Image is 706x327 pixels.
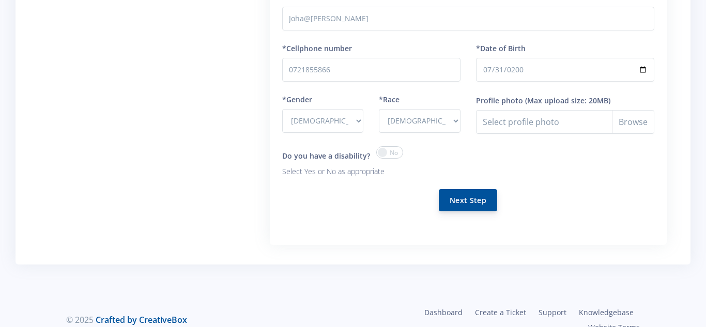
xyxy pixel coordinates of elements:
[476,95,523,106] label: Profile photo
[282,43,352,54] label: *Cellphone number
[282,7,654,30] input: Email Address
[469,305,532,320] a: Create a Ticket
[525,95,610,106] label: (Max upload size: 20MB)
[476,43,526,54] label: *Date of Birth
[532,305,573,320] a: Support
[96,314,187,325] a: Crafted by CreativeBox
[66,314,345,326] div: © 2025
[418,305,469,320] a: Dashboard
[282,58,461,82] input: Number with no spaces
[579,307,634,317] span: Knowledgebase
[282,150,370,161] label: Do you have a disability?
[379,94,400,105] label: *Race
[282,94,312,105] label: *Gender
[439,189,497,211] button: Next Step
[282,165,461,178] p: Select Yes or No as appropriate
[573,305,640,320] a: Knowledgebase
